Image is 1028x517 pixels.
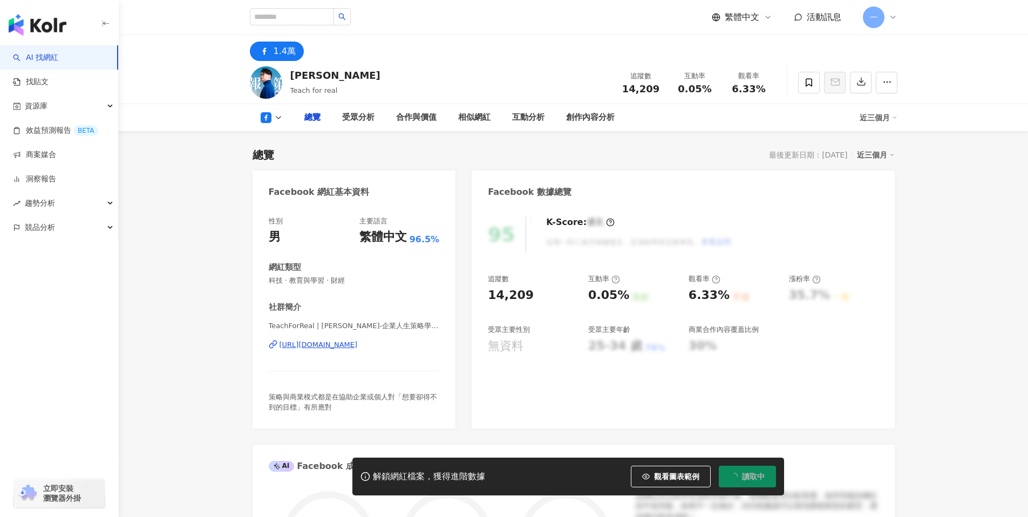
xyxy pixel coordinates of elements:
img: KOL Avatar [250,66,282,99]
div: 追蹤數 [488,274,509,284]
span: TeachForReal | [PERSON_NAME]-企業人生策略學 | TeachForReal [269,321,440,331]
div: 繁體中文 [359,229,407,246]
a: chrome extension立即安裝 瀏覽器外掛 [14,479,105,508]
div: 社群簡介 [269,302,301,313]
div: 總覽 [304,111,321,124]
div: 商業合作內容覆蓋比例 [689,325,759,335]
div: 主要語言 [359,216,387,226]
button: 讀取中 [719,466,776,487]
div: 男 [269,229,281,246]
span: 14,209 [622,83,659,94]
div: 近三個月 [857,148,895,162]
div: 互動率 [675,71,716,81]
div: 受眾分析 [342,111,375,124]
div: 網紅類型 [269,262,301,273]
span: loading [729,472,738,481]
div: 0.05% [588,287,629,304]
span: 讀取中 [742,472,765,481]
div: 1.4萬 [274,44,296,59]
span: 策略與商業模式都是在協助企業或個人對「想要卻得不到的目標」有所應對 [269,393,437,411]
a: 效益預測報告BETA [13,125,98,136]
div: 合作與價值 [396,111,437,124]
a: 洞察報告 [13,174,56,185]
div: 追蹤數 [621,71,662,81]
div: 近三個月 [860,109,897,126]
div: K-Score : [546,216,615,228]
a: 找貼文 [13,77,49,87]
div: 受眾主要性別 [488,325,530,335]
div: 相似網紅 [458,111,491,124]
div: 總覽 [253,147,274,162]
span: 活動訊息 [807,12,841,22]
span: 6.33% [732,84,765,94]
a: 商案媒合 [13,149,56,160]
span: Teach for real [290,86,338,94]
div: [URL][DOMAIN_NAME] [280,340,358,350]
span: 競品分析 [25,215,55,240]
div: 解鎖網紅檔案，獲得進階數據 [373,471,485,482]
div: 漲粉率 [789,274,821,284]
span: 一 [870,11,877,23]
span: 96.5% [410,234,440,246]
div: 最後更新日期：[DATE] [769,151,847,159]
div: Facebook 數據總覽 [488,186,571,198]
img: chrome extension [17,485,38,502]
img: logo [9,14,66,36]
div: 性別 [269,216,283,226]
button: 觀看圖表範例 [631,466,711,487]
span: 觀看圖表範例 [654,472,699,481]
div: 互動率 [588,274,620,284]
span: 0.05% [678,84,711,94]
div: 創作內容分析 [566,111,615,124]
div: Facebook 網紅基本資料 [269,186,370,198]
div: 觀看率 [729,71,770,81]
span: rise [13,200,21,207]
button: 1.4萬 [250,42,304,61]
span: 趨勢分析 [25,191,55,215]
div: 互動分析 [512,111,544,124]
span: 資源庫 [25,94,47,118]
div: 無資料 [488,338,523,355]
div: 受眾主要年齡 [588,325,630,335]
div: 觀看率 [689,274,720,284]
div: [PERSON_NAME] [290,69,380,82]
div: 14,209 [488,287,534,304]
div: 6.33% [689,287,730,304]
a: searchAI 找網紅 [13,52,58,63]
span: search [338,13,346,21]
span: 立即安裝 瀏覽器外掛 [43,484,81,503]
span: 科技 · 教育與學習 · 財經 [269,276,440,285]
a: [URL][DOMAIN_NAME] [269,340,440,350]
span: 繁體中文 [725,11,759,23]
